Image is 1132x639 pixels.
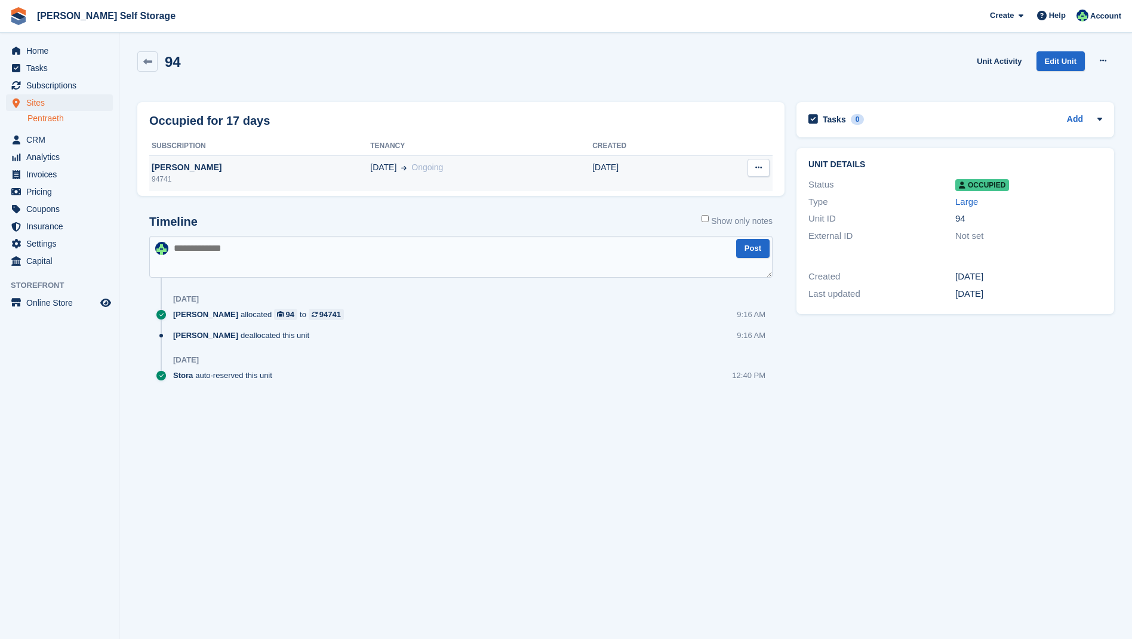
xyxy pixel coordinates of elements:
span: [DATE] [370,161,396,174]
a: Pentraeth [27,113,113,124]
a: 94 [274,309,297,320]
a: menu [6,253,113,269]
h2: Unit details [808,160,1102,170]
span: Occupied [955,179,1009,191]
span: Account [1090,10,1121,22]
button: Post [736,239,770,259]
img: stora-icon-8386f47178a22dfd0bd8f6a31ec36ba5ce8667c1dd55bd0f319d3a0aa187defe.svg [10,7,27,25]
a: menu [6,183,113,200]
span: Sites [26,94,98,111]
div: Last updated [808,287,955,301]
div: deallocated this unit [173,330,315,341]
a: Unit Activity [972,51,1026,71]
div: 94 [955,212,1102,226]
span: Capital [26,253,98,269]
span: Ongoing [411,162,443,172]
input: Show only notes [702,215,709,222]
a: Preview store [99,296,113,310]
div: [DATE] [173,294,199,304]
span: Coupons [26,201,98,217]
span: Invoices [26,166,98,183]
a: menu [6,218,113,235]
a: menu [6,77,113,94]
a: menu [6,149,113,165]
a: menu [6,42,113,59]
div: 12:40 PM [732,370,765,381]
div: [DATE] [955,270,1102,284]
span: Help [1049,10,1066,21]
img: Dafydd Pritchard [1076,10,1088,21]
a: menu [6,60,113,76]
label: Show only notes [702,215,773,228]
h2: 94 [165,54,181,70]
span: [PERSON_NAME] [173,330,238,341]
div: 9:16 AM [737,309,765,320]
a: menu [6,94,113,111]
a: menu [6,235,113,252]
span: Settings [26,235,98,252]
th: Tenancy [370,137,592,156]
h2: Occupied for 17 days [149,112,270,130]
span: Insurance [26,218,98,235]
a: 94741 [309,309,344,320]
th: Created [592,137,696,156]
div: 9:16 AM [737,330,765,341]
div: [DATE] [955,287,1102,301]
span: Online Store [26,294,98,311]
h2: Timeline [149,215,198,229]
span: Tasks [26,60,98,76]
div: [PERSON_NAME] [149,161,370,174]
td: [DATE] [592,155,696,191]
span: Storefront [11,279,119,291]
span: [PERSON_NAME] [173,309,238,320]
div: 0 [851,114,865,125]
div: Status [808,178,955,192]
span: Analytics [26,149,98,165]
div: Unit ID [808,212,955,226]
span: CRM [26,131,98,148]
span: Stora [173,370,193,381]
a: menu [6,131,113,148]
div: 94741 [149,174,370,185]
span: Create [990,10,1014,21]
div: Type [808,195,955,209]
div: auto-reserved this unit [173,370,278,381]
span: Home [26,42,98,59]
a: Large [955,196,978,207]
a: menu [6,201,113,217]
th: Subscription [149,137,370,156]
span: Pricing [26,183,98,200]
div: Created [808,270,955,284]
h2: Tasks [823,114,846,125]
div: External ID [808,229,955,243]
div: allocated to [173,309,350,320]
span: Subscriptions [26,77,98,94]
a: [PERSON_NAME] Self Storage [32,6,180,26]
div: [DATE] [173,355,199,365]
img: Dafydd Pritchard [155,242,168,255]
div: 94 [286,309,294,320]
a: Edit Unit [1036,51,1085,71]
a: menu [6,166,113,183]
div: Not set [955,229,1102,243]
a: menu [6,294,113,311]
a: Add [1067,113,1083,127]
div: 94741 [319,309,341,320]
